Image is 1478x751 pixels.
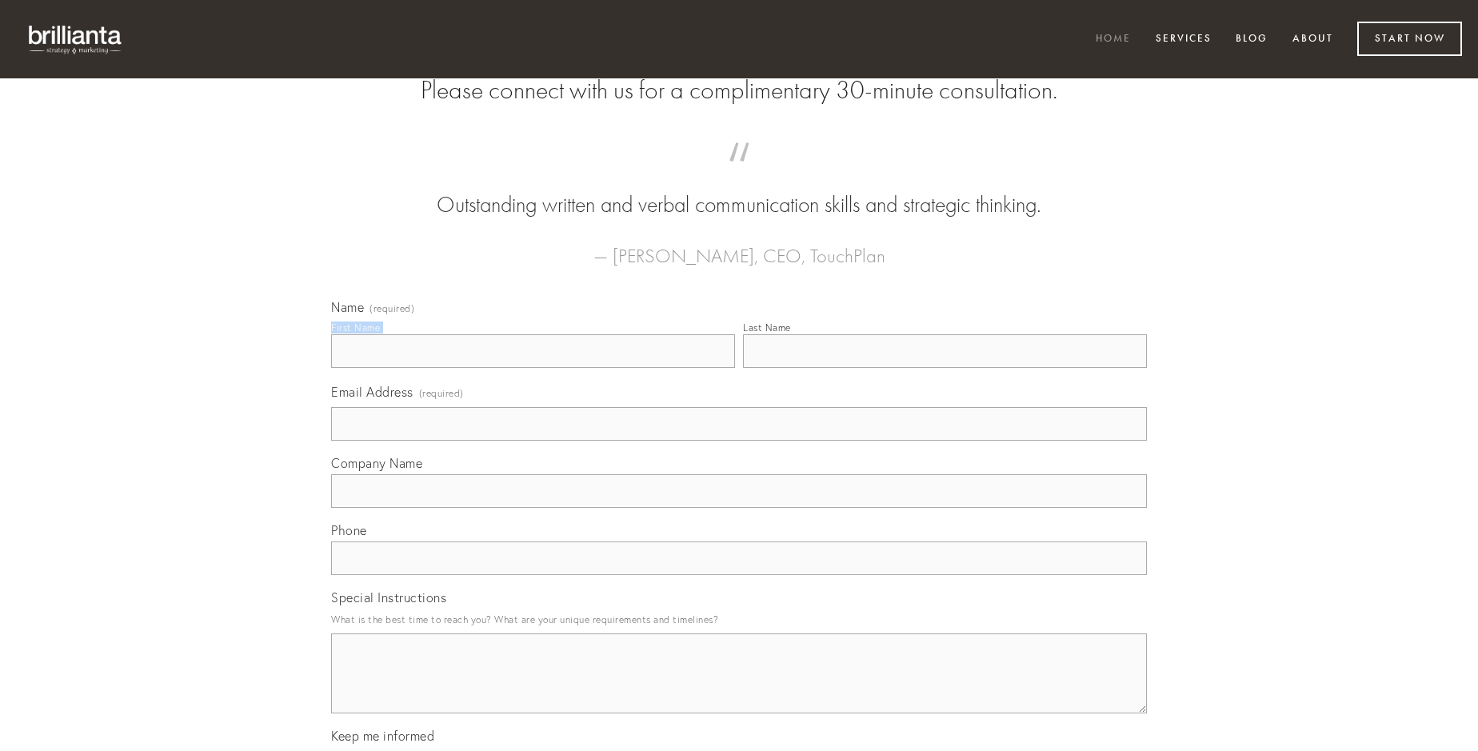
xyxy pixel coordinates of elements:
[1357,22,1462,56] a: Start Now
[419,382,464,404] span: (required)
[1145,26,1222,53] a: Services
[331,299,364,315] span: Name
[331,322,380,334] div: First Name
[357,158,1121,221] blockquote: Outstanding written and verbal communication skills and strategic thinking.
[331,384,413,400] span: Email Address
[331,728,434,744] span: Keep me informed
[357,158,1121,190] span: “
[331,75,1147,106] h2: Please connect with us for a complimentary 30-minute consultation.
[16,16,136,62] img: brillianta - research, strategy, marketing
[331,522,367,538] span: Phone
[331,609,1147,630] p: What is the best time to reach you? What are your unique requirements and timelines?
[1225,26,1278,53] a: Blog
[743,322,791,334] div: Last Name
[357,221,1121,272] figcaption: — [PERSON_NAME], CEO, TouchPlan
[331,455,422,471] span: Company Name
[1085,26,1141,53] a: Home
[369,304,414,314] span: (required)
[331,589,446,605] span: Special Instructions
[1282,26,1344,53] a: About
